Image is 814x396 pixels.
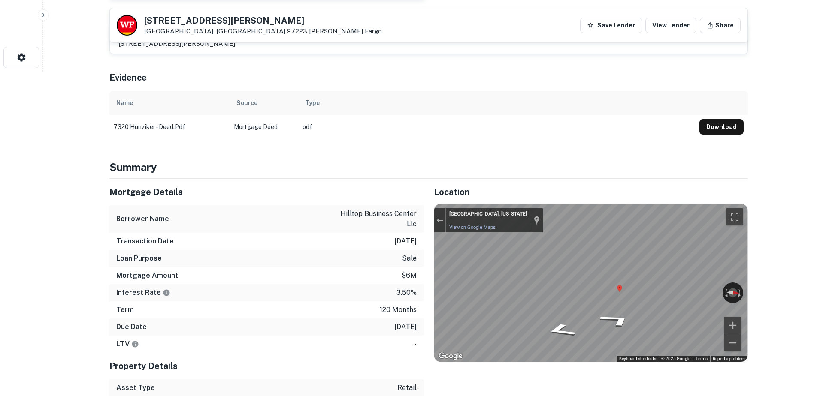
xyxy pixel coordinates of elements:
[339,209,417,229] p: hilltop business center llc
[116,322,147,332] h6: Due Date
[298,91,695,115] th: Type
[737,282,743,303] button: Rotate clockwise
[580,18,642,33] button: Save Lender
[144,16,382,25] h5: [STREET_ADDRESS][PERSON_NAME]
[109,115,230,139] td: 7320 hunziker - deed.pdf
[434,186,748,198] h5: Location
[434,204,747,362] div: Street View
[116,214,169,224] h6: Borrower Name
[396,288,417,298] p: 3.50%
[116,253,162,264] h6: Loan Purpose
[723,282,729,303] button: Rotate counterclockwise
[696,356,708,361] a: Terms (opens in new tab)
[109,7,194,20] h5: Corporate Hierarchy
[109,360,424,372] h5: Property Details
[309,27,382,35] a: [PERSON_NAME] Fargo
[394,322,417,332] p: [DATE]
[109,186,424,198] h5: Mortgage Details
[109,91,230,115] th: Name
[724,334,741,351] button: Zoom out
[109,91,748,139] div: scrollable content
[380,305,417,315] p: 120 months
[116,236,174,246] h6: Transaction Date
[298,115,695,139] td: pdf
[118,39,235,49] p: [STREET_ADDRESS][PERSON_NAME]
[436,351,465,362] img: Google
[116,98,133,108] div: Name
[116,383,155,393] h6: Asset Type
[619,356,656,362] button: Keyboard shortcuts
[645,18,696,33] a: View Lender
[230,115,298,139] td: Mortgage Deed
[109,71,147,84] h5: Evidence
[724,317,741,334] button: Zoom in
[163,289,170,297] svg: The interest rates displayed on the website are for informational purposes only and may be report...
[116,288,170,298] h6: Interest Rate
[771,327,814,369] iframe: Chat Widget
[449,225,496,230] a: View on Google Maps
[585,310,647,330] path: Go Northwest
[436,351,465,362] a: Open this area in Google Maps (opens a new window)
[449,211,527,218] div: [GEOGRAPHIC_DATA], [US_STATE]
[402,270,417,281] p: $6m
[533,320,589,340] path: Go Southeast
[116,339,139,349] h6: LTV
[434,215,445,226] button: Exit the Street View
[131,340,139,348] svg: LTVs displayed on the website are for informational purposes only and may be reported incorrectly...
[534,216,540,225] a: Show location on map
[434,204,747,362] div: Map
[116,270,178,281] h6: Mortgage Amount
[394,236,417,246] p: [DATE]
[699,119,744,135] button: Download
[402,253,417,264] p: sale
[109,159,748,175] h4: Summary
[414,339,417,349] p: -
[726,208,743,225] button: Toggle fullscreen view
[700,18,741,33] button: Share
[713,356,745,361] a: Report a problem
[397,383,417,393] p: retail
[230,91,298,115] th: Source
[144,27,382,35] p: [GEOGRAPHIC_DATA], [GEOGRAPHIC_DATA] 97223
[305,98,320,108] div: Type
[722,288,743,298] button: Reset the view
[661,356,690,361] span: © 2025 Google
[116,305,134,315] h6: Term
[236,98,257,108] div: Source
